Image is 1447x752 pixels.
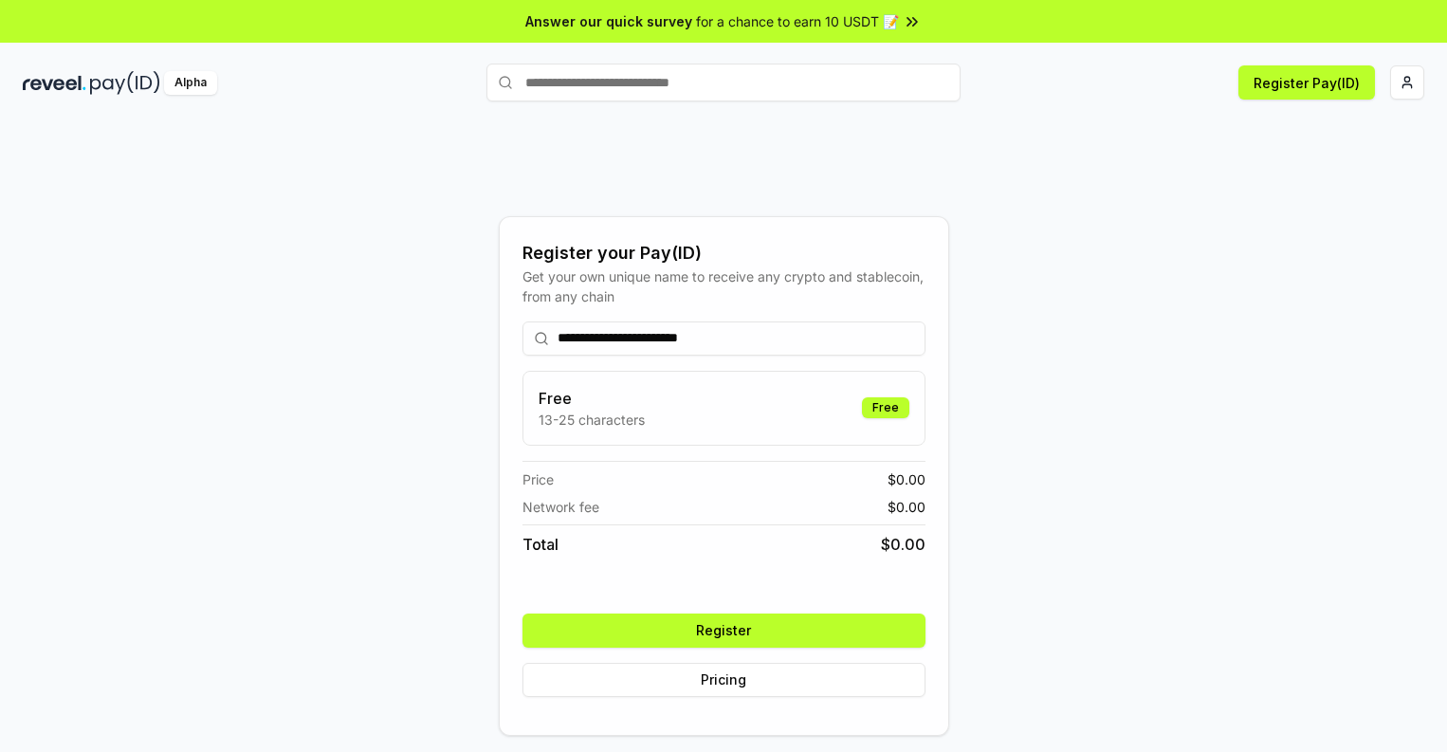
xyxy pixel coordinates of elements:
[522,266,925,306] div: Get your own unique name to receive any crypto and stablecoin, from any chain
[522,469,554,489] span: Price
[881,533,925,556] span: $ 0.00
[525,11,692,31] span: Answer our quick survey
[164,71,217,95] div: Alpha
[696,11,899,31] span: for a chance to earn 10 USDT 📝
[23,71,86,95] img: reveel_dark
[522,240,925,266] div: Register your Pay(ID)
[522,497,599,517] span: Network fee
[1238,65,1375,100] button: Register Pay(ID)
[522,614,925,648] button: Register
[90,71,160,95] img: pay_id
[862,397,909,418] div: Free
[539,387,645,410] h3: Free
[539,410,645,430] p: 13-25 characters
[522,533,559,556] span: Total
[888,469,925,489] span: $ 0.00
[888,497,925,517] span: $ 0.00
[522,663,925,697] button: Pricing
